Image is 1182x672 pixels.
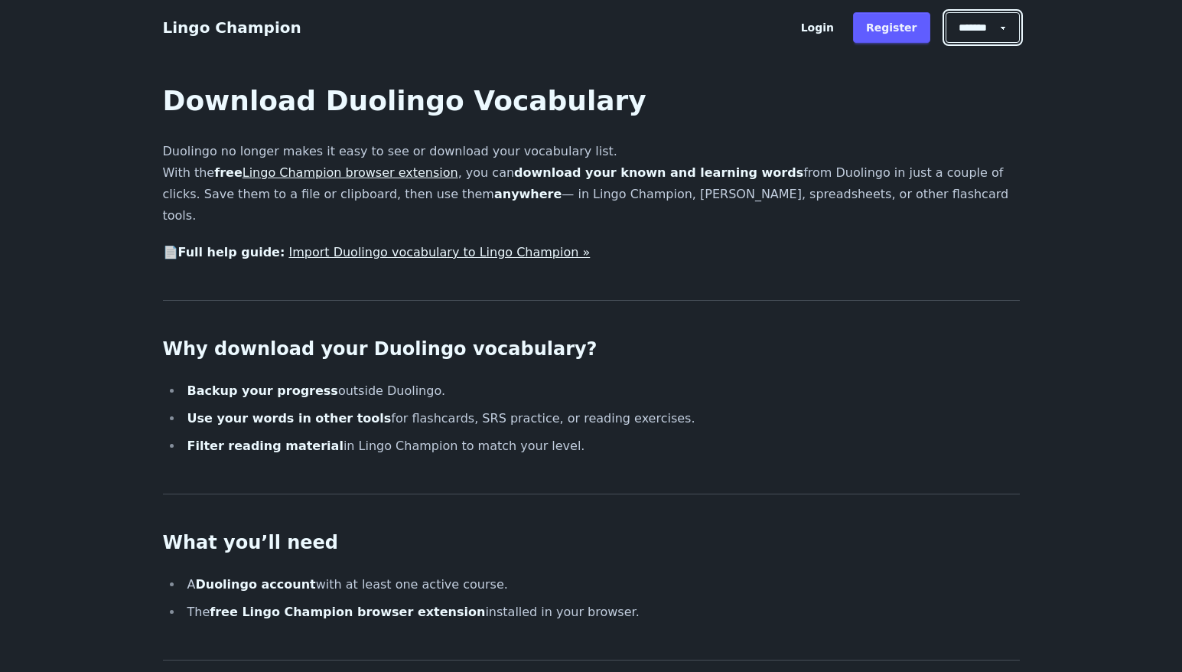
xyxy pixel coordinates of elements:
[187,439,344,453] strong: Filter reading material
[183,574,1020,595] li: A with at least one active course.
[243,165,458,180] a: Lingo Champion browser extension
[788,12,847,43] a: Login
[183,602,1020,623] li: The installed in your browser.
[195,577,315,592] strong: Duolingo account
[187,411,392,426] strong: Use your words in other tools
[163,86,1020,116] h1: Download Duolingo Vocabulary
[163,338,1020,362] h2: Why download your Duolingo vocabulary?
[163,242,1020,263] p: 📄
[514,165,803,180] strong: download your known and learning words
[163,531,1020,556] h2: What you’ll need
[163,141,1020,227] p: Duolingo no longer makes it easy to see or download your vocabulary list. With the , you can from...
[183,408,1020,429] li: for flashcards, SRS practice, or reading exercises.
[214,165,458,180] strong: free
[494,187,562,201] strong: anywhere
[288,245,590,259] a: Import Duolingo vocabulary to Lingo Champion »
[183,435,1020,457] li: in Lingo Champion to match your level.
[178,245,285,259] strong: Full help guide:
[183,380,1020,402] li: outside Duolingo.
[163,18,301,37] a: Lingo Champion
[210,605,485,619] strong: free Lingo Champion browser extension
[853,12,930,43] a: Register
[187,383,338,398] strong: Backup your progress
